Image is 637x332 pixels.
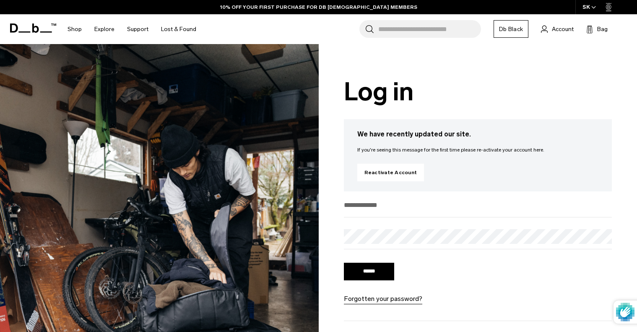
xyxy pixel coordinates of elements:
p: If you're seeing this message for the first time please re-activate your account here. [357,146,599,154]
a: Account [541,24,574,34]
a: Support [127,14,148,44]
button: Bag [586,24,608,34]
a: Explore [94,14,114,44]
a: Db Black [494,20,528,38]
span: Bag [597,25,608,34]
img: Protected by hCaptcha [616,301,634,324]
a: Shop [68,14,82,44]
nav: Main Navigation [61,14,203,44]
span: Account [552,25,574,34]
a: Forgotten your password? [344,294,422,304]
a: Lost & Found [161,14,196,44]
h3: We have recently updated our site. [357,129,599,139]
h1: Log in [344,78,612,106]
a: Reactivate Account [357,164,424,181]
a: 10% OFF YOUR FIRST PURCHASE FOR DB [DEMOGRAPHIC_DATA] MEMBERS [220,3,417,11]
